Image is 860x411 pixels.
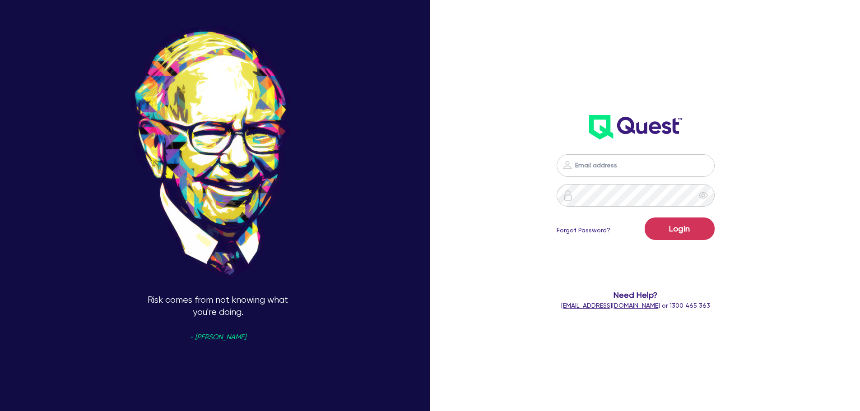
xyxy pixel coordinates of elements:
span: or 1300 465 363 [561,302,710,309]
img: icon-password [562,160,573,171]
input: Email address [557,154,715,177]
a: Forgot Password? [557,226,610,235]
a: [EMAIL_ADDRESS][DOMAIN_NAME] [561,302,660,309]
span: eye [699,191,708,200]
span: Need Help? [521,289,751,301]
img: wH2k97JdezQIQAAAABJRU5ErkJggg== [589,115,682,139]
img: icon-password [562,190,573,201]
button: Login [645,217,715,240]
span: - [PERSON_NAME] [190,334,246,341]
